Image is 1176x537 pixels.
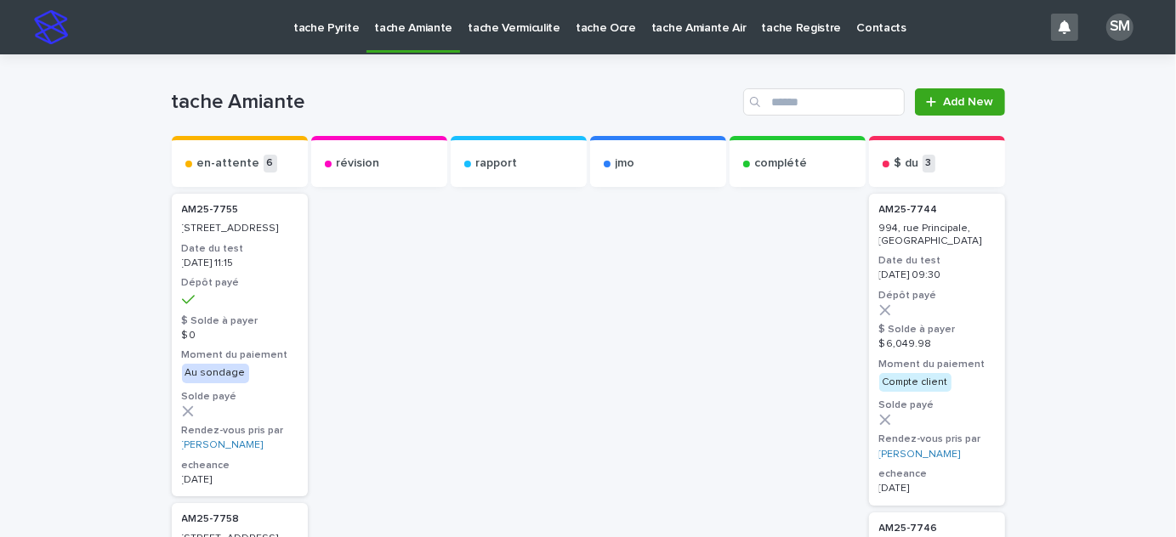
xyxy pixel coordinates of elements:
[879,467,995,481] h3: echeance
[182,242,298,256] h3: Date du test
[879,399,995,412] h3: Solde payé
[182,330,298,342] p: $ 0
[879,223,995,247] p: 994, rue Principale, [GEOGRAPHIC_DATA]
[743,88,905,116] input: Search
[182,439,264,451] a: [PERSON_NAME]
[1106,14,1133,41] div: SM
[182,223,298,235] p: [STREET_ADDRESS]
[182,364,249,382] div: Au sondage
[182,474,298,486] p: [DATE]
[616,156,635,171] p: jmo
[879,254,995,268] h3: Date du test
[879,449,961,461] a: [PERSON_NAME]
[879,289,995,302] h3: Dépôt payé
[879,338,995,350] p: $ 6,049.98
[34,10,68,44] img: stacker-logo-s-only.png
[879,483,995,495] p: [DATE]
[197,156,260,171] p: en-attente
[264,155,277,172] p: 6
[182,204,298,216] p: AM25-7755
[182,314,298,328] h3: $ Solde à payer
[879,269,995,281] p: [DATE] 09:30
[879,358,995,371] h3: Moment du paiement
[182,424,298,438] h3: Rendez-vous pris par
[182,348,298,362] h3: Moment du paiement
[172,194,308,496] a: AM25-7755 [STREET_ADDRESS]Date du test[DATE] 11:15Dépôt payé$ Solde à payer$ 0Moment du paiementA...
[895,156,919,171] p: $ du
[944,96,994,108] span: Add New
[182,390,298,404] h3: Solde payé
[923,155,935,172] p: 3
[879,523,995,534] p: AM25-7746
[182,459,298,472] h3: echeance
[915,88,1004,116] a: Add New
[879,323,995,336] h3: $ Solde à payer
[476,156,518,171] p: rapport
[172,90,737,115] h1: tache Amiante
[755,156,808,171] p: complété
[337,156,380,171] p: révision
[182,276,298,290] h3: Dépôt payé
[869,194,1005,506] a: AM25-7744 994, rue Principale, [GEOGRAPHIC_DATA]Date du test[DATE] 09:30Dépôt payé$ Solde à payer...
[879,432,995,446] h3: Rendez-vous pris par
[182,513,298,525] p: AM25-7758
[182,257,298,269] p: [DATE] 11:15
[879,204,995,216] p: AM25-7744
[879,373,952,392] div: Compte client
